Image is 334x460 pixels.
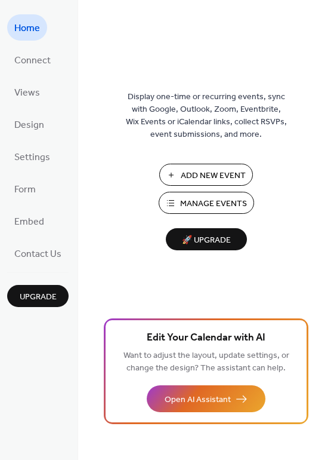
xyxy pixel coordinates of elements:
span: Upgrade [20,291,57,303]
button: Upgrade [7,285,69,307]
a: Form [7,176,43,202]
button: Open AI Assistant [147,385,265,412]
button: 🚀 Upgrade [166,228,247,250]
span: Home [14,19,40,38]
span: Views [14,84,40,103]
a: Views [7,79,47,105]
a: Settings [7,143,57,170]
button: Add New Event [159,164,253,186]
a: Connect [7,47,58,73]
span: Form [14,180,36,200]
span: Add New Event [181,170,246,182]
a: Embed [7,208,51,234]
span: 🚀 Upgrade [173,232,240,249]
span: Manage Events [180,198,247,210]
span: Embed [14,213,44,232]
a: Home [7,14,47,41]
span: Edit Your Calendar with AI [147,330,265,346]
a: Design [7,111,51,137]
span: Want to adjust the layout, update settings, or change the design? The assistant can help. [123,348,289,376]
button: Manage Events [159,192,254,214]
span: Display one-time or recurring events, sync with Google, Outlook, Zoom, Eventbrite, Wix Events or ... [126,91,287,141]
span: Design [14,116,44,135]
a: Contact Us [7,240,69,266]
span: Contact Us [14,245,61,264]
span: Open AI Assistant [165,394,231,406]
span: Settings [14,148,50,167]
span: Connect [14,51,51,70]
